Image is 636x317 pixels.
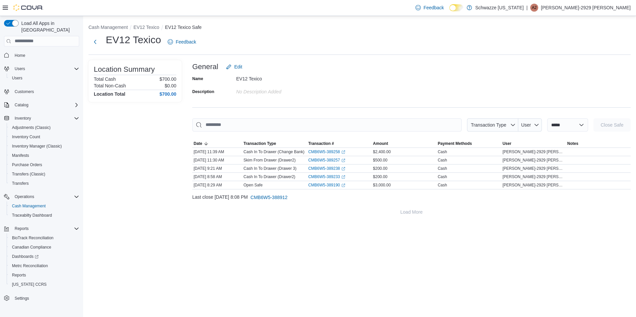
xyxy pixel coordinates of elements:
div: [DATE] 8:58 AM [192,173,242,181]
a: Manifests [9,152,32,159]
a: Home [12,52,28,59]
a: Inventory Count [9,133,43,141]
div: [DATE] 11:30 AM [192,156,242,164]
span: Feedback [176,39,196,45]
span: Transfers [12,181,29,186]
a: Transfers [9,179,31,187]
div: Cash [438,158,447,163]
span: [PERSON_NAME]-2929 [PERSON_NAME] [503,182,565,188]
button: Next [88,35,102,49]
a: Users [9,74,25,82]
span: Metrc Reconciliation [12,263,48,268]
p: Cash In To Drawer (Change Bank) [243,149,304,155]
button: Catalog [1,100,82,110]
button: Transfers (Classic) [7,169,82,179]
span: Cash Management [9,202,79,210]
p: [PERSON_NAME]-2929 [PERSON_NAME] [541,4,631,12]
button: EV12 Texico Safe [165,25,202,30]
span: Transfers [9,179,79,187]
button: Amount [372,140,436,148]
a: Customers [12,88,37,96]
span: $3,000.00 [373,182,391,188]
span: Reports [15,226,29,231]
label: Description [192,89,214,94]
button: Catalog [12,101,31,109]
a: Cash Management [9,202,48,210]
span: Reports [12,225,79,233]
a: Dashboards [9,253,41,261]
span: Load All Apps in [GEOGRAPHIC_DATA] [19,20,79,33]
nav: An example of EuiBreadcrumbs [88,24,631,32]
span: Close Safe [601,122,623,128]
button: Transaction Type [467,118,518,132]
span: Transaction Type [471,122,506,128]
button: Users [7,73,82,83]
span: [PERSON_NAME]-2929 [PERSON_NAME] [503,166,565,171]
p: Cash In To Drawer (Drawer 3) [243,166,296,171]
button: [US_STATE] CCRS [7,280,82,289]
div: No Description added [236,86,325,94]
button: Reports [1,224,82,233]
div: Cash [438,149,447,155]
span: Home [12,51,79,59]
button: Customers [1,87,82,96]
span: Feedback [423,4,444,11]
a: Settings [12,294,32,302]
span: Transaction Type [243,141,276,146]
span: Inventory Count [9,133,79,141]
button: Inventory [12,114,34,122]
a: Feedback [413,1,446,14]
h3: General [192,63,218,71]
p: Skim From Drawer (Drawer2) [243,158,296,163]
span: Inventory Count [12,134,40,140]
button: Notes [566,140,631,148]
div: Cash [438,166,447,171]
button: Close Safe [593,118,631,132]
button: User [501,140,566,148]
a: Canadian Compliance [9,243,54,251]
span: User [503,141,512,146]
a: Transfers (Classic) [9,170,48,178]
h4: Location Total [94,91,125,97]
img: Cova [13,4,43,11]
h6: Total Cash [94,76,116,82]
span: Cash Management [12,203,46,209]
div: [DATE] 11:39 AM [192,148,242,156]
h4: $700.00 [159,91,176,97]
span: Transfers (Classic) [9,170,79,178]
a: CMB6W5-389190External link [308,182,345,188]
span: Customers [12,87,79,96]
span: Catalog [15,102,28,108]
div: Last close [DATE] 8:08 PM [192,191,631,204]
span: Edit [234,63,242,70]
a: CMB6W5-389238External link [308,166,345,171]
div: [DATE] 9:21 AM [192,164,242,172]
span: Dashboards [9,253,79,261]
p: $0.00 [165,83,176,88]
span: Settings [15,296,29,301]
a: Reports [9,271,29,279]
span: Users [12,65,79,73]
button: Settings [1,293,82,303]
span: Reports [12,272,26,278]
button: Date [192,140,242,148]
span: Users [9,74,79,82]
div: EV12 Texico [236,73,325,81]
span: BioTrack Reconciliation [9,234,79,242]
a: Adjustments (Classic) [9,124,53,132]
span: Inventory Manager (Classic) [12,144,62,149]
a: CMB6W5-389257External link [308,158,345,163]
button: Operations [1,192,82,201]
button: EV12 Texico [133,25,159,30]
button: Transaction Type [242,140,307,148]
span: $200.00 [373,174,387,179]
span: Users [12,75,22,81]
span: [PERSON_NAME]-2929 [PERSON_NAME] [503,174,565,179]
a: Feedback [165,35,199,49]
span: A2 [532,4,537,12]
span: Canadian Compliance [9,243,79,251]
button: Load More [192,205,631,219]
span: Reports [9,271,79,279]
button: CMB6W5-388912 [248,191,290,204]
div: [DATE] 8:29 AM [192,181,242,189]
